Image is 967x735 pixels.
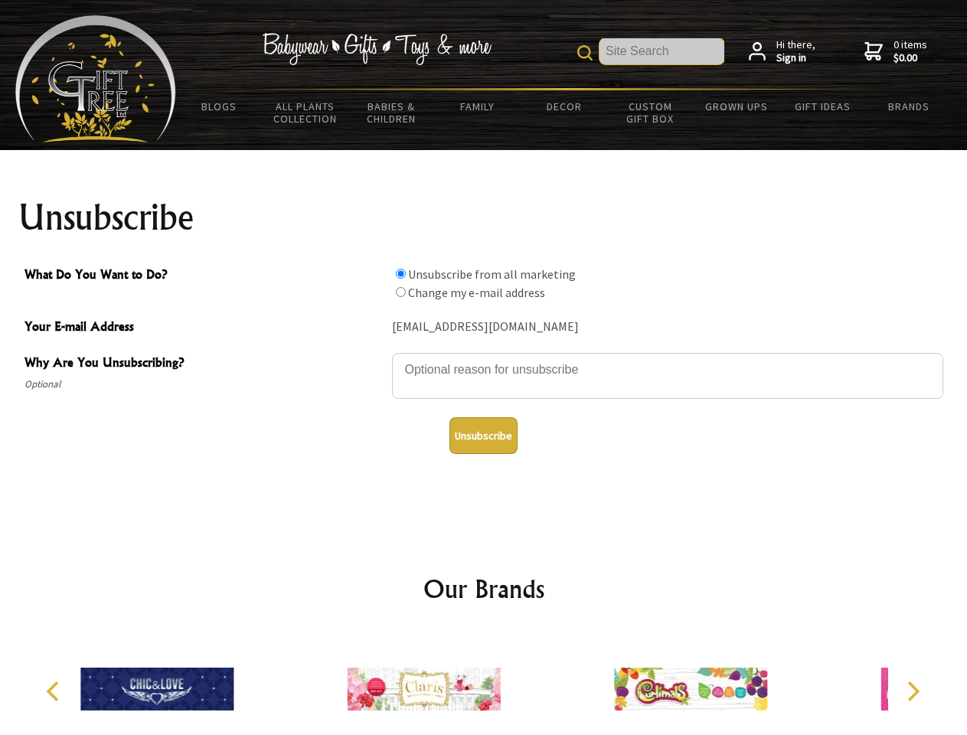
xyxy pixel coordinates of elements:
[25,375,384,394] span: Optional
[25,353,384,375] span: Why Are You Unsubscribing?
[15,15,176,142] img: Babyware - Gifts - Toys and more...
[779,90,866,122] a: Gift Ideas
[864,38,927,65] a: 0 items$0.00
[866,90,952,122] a: Brands
[396,287,406,297] input: What Do You Want to Do?
[693,90,779,122] a: Grown Ups
[263,90,349,135] a: All Plants Collection
[577,45,593,60] img: product search
[893,38,927,65] span: 0 items
[262,33,492,65] img: Babywear - Gifts - Toys & more
[408,285,545,300] label: Change my e-mail address
[31,570,937,607] h2: Our Brands
[749,38,815,65] a: Hi there,Sign in
[435,90,521,122] a: Family
[449,417,518,454] button: Unsubscribe
[348,90,435,135] a: Babies & Children
[392,353,943,399] textarea: Why Are You Unsubscribing?
[396,269,406,279] input: What Do You Want to Do?
[176,90,263,122] a: BLOGS
[521,90,607,122] a: Decor
[776,38,815,65] span: Hi there,
[776,51,815,65] strong: Sign in
[408,266,576,282] label: Unsubscribe from all marketing
[25,317,384,339] span: Your E-mail Address
[607,90,694,135] a: Custom Gift Box
[896,675,929,708] button: Next
[18,199,949,236] h1: Unsubscribe
[392,315,943,339] div: [EMAIL_ADDRESS][DOMAIN_NAME]
[599,38,724,64] input: Site Search
[38,675,72,708] button: Previous
[893,51,927,65] strong: $0.00
[25,265,384,287] span: What Do You Want to Do?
